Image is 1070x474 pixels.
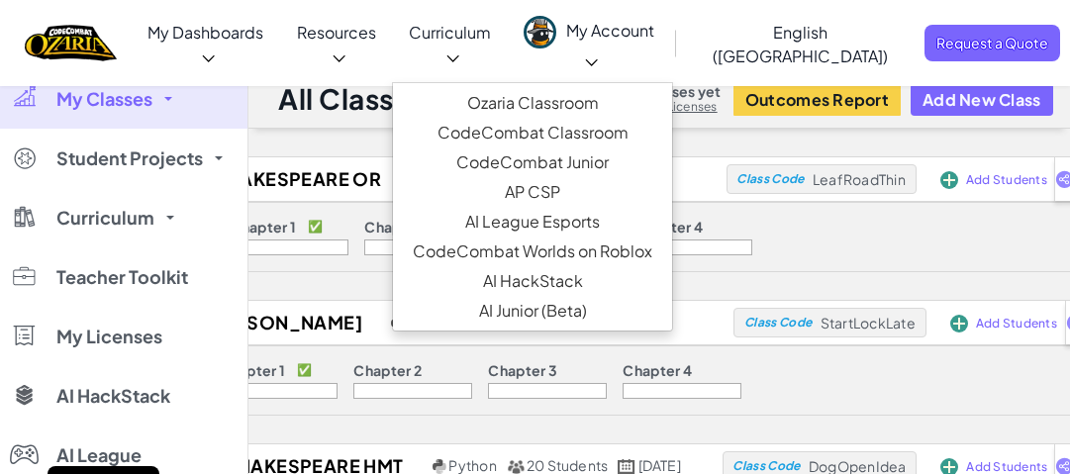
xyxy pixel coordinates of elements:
[623,362,692,378] p: Chapter 4
[713,22,888,66] span: English ([GEOGRAPHIC_DATA])
[56,209,154,227] span: Curriculum
[297,22,376,43] span: Resources
[732,460,800,472] span: Class Code
[393,118,672,147] a: CodeCombat Classroom
[56,328,162,345] span: My Licenses
[393,88,672,118] a: Ozaria Classroom
[391,316,406,331] img: python.png
[393,147,672,177] a: CodeCombat Junior
[280,5,393,82] a: Resources
[219,362,285,378] p: Chapter 1
[821,314,916,332] span: StartLockLate
[56,149,203,167] span: Student Projects
[25,23,117,63] img: Home
[566,20,654,70] span: My Account
[618,459,635,474] img: calendar.svg
[393,266,672,296] a: AI HackStack
[278,80,426,118] h1: All Classes
[736,173,804,185] span: Class Code
[56,446,142,464] span: AI League
[230,219,296,235] p: Chapter 1
[393,296,672,326] a: AI Junior (Beta)
[733,83,901,116] button: Outcomes Report
[950,315,968,332] img: IconAddStudents.svg
[940,171,958,189] img: IconAddStudents.svg
[507,459,525,474] img: MultipleUsers.png
[134,308,386,337] h2: EF 6 [PERSON_NAME]
[392,5,508,82] a: Curriculum
[638,456,681,474] span: [DATE]
[145,164,406,194] h2: EF 6 Shakespeare OR
[409,22,491,43] span: Curriculum
[448,456,496,474] span: Python
[433,459,447,474] img: python.png
[147,22,263,43] span: My Dashboards
[393,237,672,266] a: CodeCombat Worlds on Roblox
[393,177,672,207] a: AP CSP
[744,317,812,329] span: Class Code
[813,170,906,188] span: LeafRoadThin
[966,174,1047,186] span: Add Students
[527,456,609,474] span: 20 Students
[364,219,433,235] p: Chapter 2
[911,83,1053,116] button: Add New Class
[682,5,920,82] a: English ([GEOGRAPHIC_DATA])
[353,362,422,378] p: Chapter 2
[966,461,1047,473] span: Add Students
[524,16,556,48] img: avatar
[56,268,188,286] span: Teacher Toolkit
[393,207,672,237] a: AI League Esports
[308,219,323,235] p: ✅
[132,5,279,82] a: My Dashboards
[924,25,1060,61] a: Request a Quote
[488,362,557,378] p: Chapter 3
[25,23,117,63] a: Ozaria by CodeCombat logo
[56,90,152,108] span: My Classes
[976,318,1057,330] span: Add Students
[297,362,312,378] p: ✅
[56,387,170,405] span: AI HackStack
